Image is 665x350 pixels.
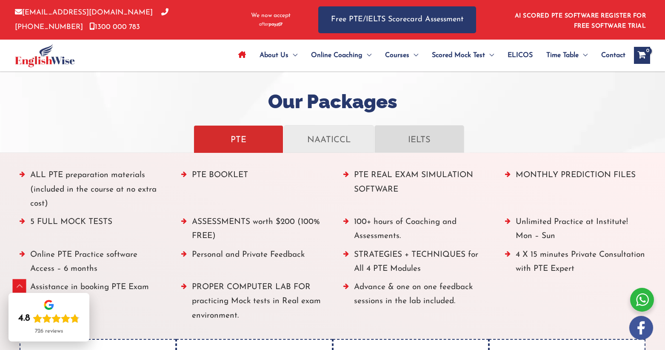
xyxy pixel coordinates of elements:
[293,132,365,146] p: NAATICCL
[385,40,409,70] span: Courses
[181,215,322,248] li: ASSESSMENTS worth $200 (100% FREE)
[634,47,650,64] a: View Shopping Cart, empty
[20,215,160,248] li: 5 FULL MOCK TESTS
[231,40,625,70] nav: Site Navigation: Main Menu
[594,40,625,70] a: Contact
[18,313,80,324] div: Rating: 4.8 out of 5
[343,168,484,215] li: PTE REAL EXAM SIMULATION SOFTWARE
[89,23,140,31] a: 1300 000 783
[35,328,63,335] div: 726 reviews
[20,280,160,327] li: Assistance in booking PTE Exam
[318,6,476,33] a: Free PTE/IELTS Scorecard Assessment
[362,40,371,70] span: Menu Toggle
[251,11,291,20] span: We now accept
[15,9,153,16] a: [EMAIL_ADDRESS][DOMAIN_NAME]
[601,40,625,70] span: Contact
[539,40,594,70] a: Time TableMenu Toggle
[425,40,501,70] a: Scored Mock TestMenu Toggle
[629,316,653,340] img: white-facebook.png
[253,40,304,70] a: About UsMenu Toggle
[508,40,533,70] span: ELICOS
[432,40,485,70] span: Scored Mock Test
[288,40,297,70] span: Menu Toggle
[546,40,579,70] span: Time Table
[343,248,484,281] li: STRATEGIES + TECHNIQUES for All 4 PTE Modules
[260,40,288,70] span: About Us
[343,280,484,327] li: Advance & one on one feedback sessions in the lab included.
[20,168,160,215] li: ALL PTE preparation materials (included in the course at no extra cost)
[18,313,30,324] div: 4.8
[383,132,455,146] p: IELTS
[501,40,539,70] a: ELICOS
[485,40,494,70] span: Menu Toggle
[181,168,322,215] li: PTE BOOKLET
[311,40,362,70] span: Online Coaching
[510,6,650,34] aside: Header Widget 1
[343,215,484,248] li: 100+ hours of Coaching and Assessments.
[505,215,645,248] li: Unlimited Practice at Institute! Mon – Sun
[304,40,378,70] a: Online CoachingMenu Toggle
[505,168,645,215] li: MONTHLY PREDICTION FILES
[579,40,588,70] span: Menu Toggle
[181,280,322,327] li: PROPER COMPUTER LAB FOR practicing Mock tests in Real exam environment.
[378,40,425,70] a: CoursesMenu Toggle
[515,13,646,29] a: AI SCORED PTE SOFTWARE REGISTER FOR FREE SOFTWARE TRIAL
[259,22,283,27] img: Afterpay-Logo
[409,40,418,70] span: Menu Toggle
[203,132,274,146] p: PTE
[15,9,168,30] a: [PHONE_NUMBER]
[181,248,322,281] li: Personal and Private Feedback
[20,248,160,281] li: Online PTE Practice software Access – 6 months
[505,248,645,281] li: 4 X 15 minutes Private Consultation with PTE Expert
[15,44,75,67] img: cropped-ew-logo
